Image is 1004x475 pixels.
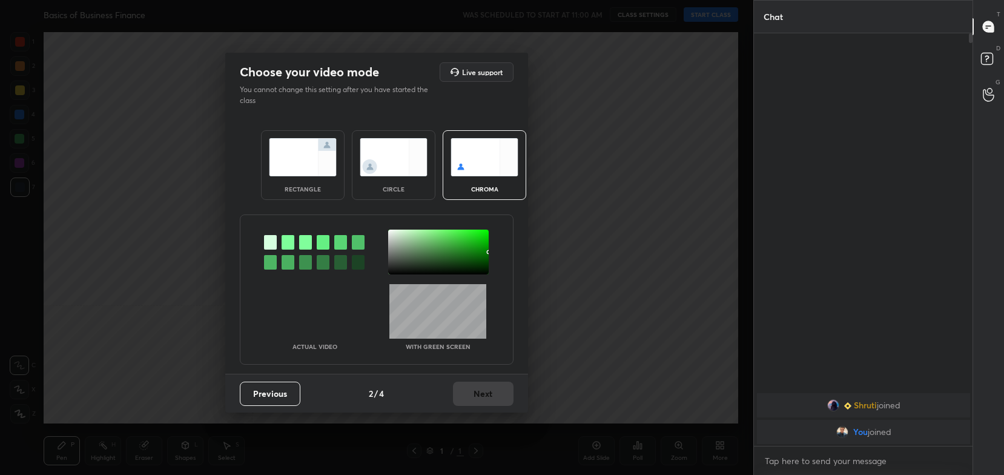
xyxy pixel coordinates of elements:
[279,186,327,192] div: rectangle
[292,344,337,350] p: Actual Video
[369,387,373,400] h4: 2
[374,387,378,400] h4: /
[451,138,518,176] img: chromaScreenIcon.c19ab0a0.svg
[853,400,876,410] span: Shruti
[867,427,891,437] span: joined
[462,68,503,76] h5: Live support
[240,64,379,80] h2: Choose your video mode
[844,402,851,410] img: Learner_Badge_beginner_1_8b307cf2a0.svg
[754,1,793,33] p: Chat
[836,426,848,438] img: 55473ce4c9694ef3bb855ddd9006c2b4.jpeg
[240,382,300,406] button: Previous
[876,400,900,410] span: joined
[240,84,436,106] p: You cannot change this setting after you have started the class
[754,391,973,447] div: grid
[379,387,384,400] h4: 4
[369,186,418,192] div: circle
[827,399,839,411] img: 8d7daddad26c476a9c219f6df7298214.jpg
[269,138,337,176] img: normalScreenIcon.ae25ed63.svg
[460,186,509,192] div: chroma
[406,344,471,350] p: With green screen
[997,10,1000,19] p: T
[996,78,1000,87] p: G
[853,427,867,437] span: You
[360,138,428,176] img: circleScreenIcon.acc0effb.svg
[996,44,1000,53] p: D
